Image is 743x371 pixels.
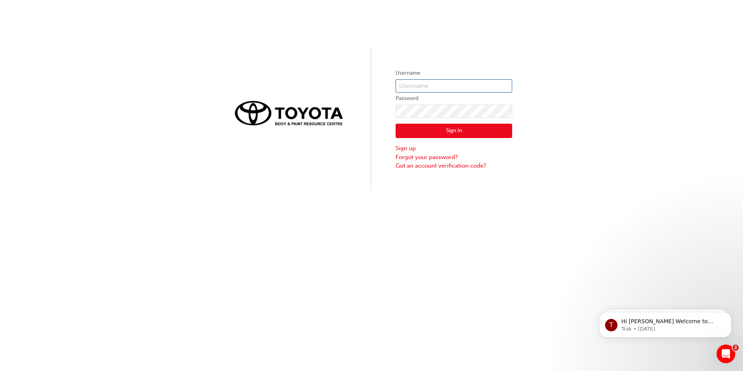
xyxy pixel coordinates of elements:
input: Username [396,79,512,93]
a: Forgot your password? [396,153,512,162]
iframe: Intercom notifications message [588,296,743,350]
img: Trak [231,96,347,129]
a: Got an account verification code? [396,161,512,170]
iframe: Intercom live chat [717,345,735,363]
label: Password [396,94,512,103]
button: Sign In [396,124,512,138]
a: Sign up [396,144,512,153]
span: 2 [733,345,739,351]
label: Username [396,68,512,78]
